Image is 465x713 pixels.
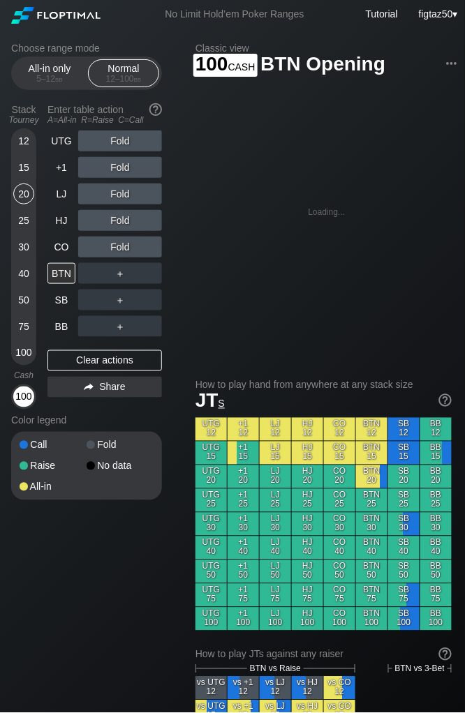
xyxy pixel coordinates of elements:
div: HJ 30 [292,513,323,536]
div: LJ 20 [260,465,291,488]
div: BB 100 [420,608,452,631]
div: SB 20 [388,465,420,488]
div: SB 30 [388,513,420,536]
div: +1 100 [228,608,259,631]
div: +1 40 [228,536,259,560]
div: UTG 15 [195,442,227,465]
div: Loading... [309,207,346,217]
div: BTN 100 [356,608,387,631]
div: HJ 20 [292,465,323,488]
img: Floptimal logo [11,7,101,24]
div: +1 75 [228,584,259,607]
div: BB 20 [420,465,452,488]
img: help.32db89a4.svg [438,647,453,662]
div: No data [87,461,154,471]
div: SB 75 [388,584,420,607]
div: +1 12 [228,418,259,441]
div: BB 15 [420,442,452,465]
div: 20 [13,183,34,204]
div: CO 15 [324,442,355,465]
div: Raise [20,461,87,471]
div: No Limit Hold’em Poker Ranges [144,8,325,23]
div: CO 12 [324,418,355,441]
div: Stack [6,98,42,130]
h2: Classic view [195,43,458,54]
div: UTG 12 [195,418,227,441]
div: SB 50 [388,560,420,583]
div: 12 – 100 [94,74,153,84]
div: Cash [6,371,42,381]
div: Fold [78,237,162,257]
div: CO [47,237,75,257]
div: vs CO 12 [324,677,355,700]
div: Fold [78,210,162,231]
div: BTN 20 [356,465,387,488]
div: LJ 75 [260,584,291,607]
div: +1 [47,157,75,178]
div: Color legend [11,410,162,432]
div: 50 [13,290,34,310]
div: All-in [20,482,87,492]
div: HJ 50 [292,560,323,583]
div: CO 20 [324,465,355,488]
div: 100 [13,343,34,363]
div: Fold [78,157,162,178]
div: UTG [47,130,75,151]
div: BB 25 [420,489,452,512]
h2: Choose range mode [11,43,162,54]
div: HJ 75 [292,584,323,607]
div: SB 40 [388,536,420,560]
span: BTN vs Raise [250,664,301,674]
div: CO 40 [324,536,355,560]
div: HJ 100 [292,608,323,631]
div: BB 75 [420,584,452,607]
div: HJ 15 [292,442,323,465]
img: ellipsis.fd386fe8.svg [444,56,459,71]
span: BTN vs 3-Bet [395,664,445,674]
div: LJ [47,183,75,204]
span: s [219,395,225,410]
div: BB 12 [420,418,452,441]
div: LJ 30 [260,513,291,536]
div: 15 [13,157,34,178]
div: BTN 25 [356,489,387,512]
div: HJ [47,210,75,231]
div: 12 [13,130,34,151]
div: SB 12 [388,418,420,441]
div: Call [20,440,87,450]
div: ▾ [415,6,460,22]
a: Tutorial [366,8,398,20]
div: UTG 30 [195,513,227,536]
div: LJ 12 [260,418,291,441]
div: BB 30 [420,513,452,536]
div: 40 [13,263,34,284]
div: vs LJ 12 [260,677,291,700]
div: UTG 75 [195,584,227,607]
div: 30 [13,237,34,257]
div: 75 [13,316,34,337]
div: SB 15 [388,442,420,465]
div: A=All-in R=Raise C=Call [47,115,162,125]
div: All-in only [17,60,82,87]
div: BTN 40 [356,536,387,560]
div: vs +1 12 [228,677,259,700]
div: UTG 50 [195,560,227,583]
div: UTG 40 [195,536,227,560]
div: 25 [13,210,34,231]
span: bb [134,74,142,84]
div: BTN 12 [356,418,387,441]
div: vs HJ 12 [292,677,323,700]
div: +1 25 [228,489,259,512]
span: 100 [193,54,258,77]
img: help.32db89a4.svg [438,393,453,408]
div: BTN 15 [356,442,387,465]
div: BTN 75 [356,584,387,607]
div: Fold [78,130,162,151]
div: CO 100 [324,608,355,631]
div: UTG 20 [195,465,227,488]
h2: How to play hand from anywhere at any stack size [195,380,452,391]
div: +1 15 [228,442,259,465]
div: BB [47,316,75,337]
div: BB 50 [420,560,452,583]
span: JT [195,390,225,412]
